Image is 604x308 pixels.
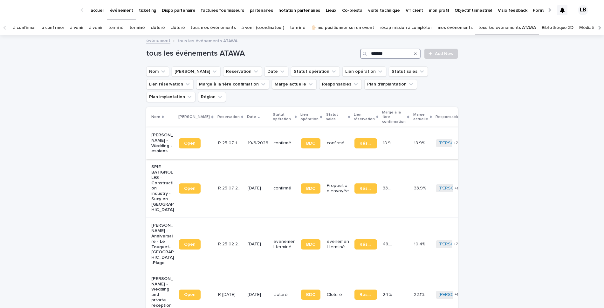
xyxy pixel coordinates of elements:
p: confirmé [273,186,296,191]
a: Réservation [354,239,377,250]
button: Marge à la 1ère confirmation [196,79,269,89]
span: Réservation [360,292,372,297]
p: confirmé [327,140,349,146]
button: Région [198,92,226,102]
img: Ls34BcGeRexTGTNfXpUC [13,4,74,17]
a: Open [179,239,201,250]
span: Open [184,242,196,247]
span: Open [184,292,196,297]
p: [PERSON_NAME] - Wedding - espiens [151,133,174,154]
p: cloturé [273,292,296,298]
button: Statut sales [389,66,428,77]
p: Statut sales [326,111,347,123]
a: récap mission à compléter [380,20,432,35]
a: Réservation [354,183,377,194]
a: mes événements [438,20,473,35]
p: confirmé [273,140,296,146]
p: Lien opération [300,111,319,123]
p: [DATE] [248,186,268,191]
p: Responsables [436,113,461,120]
p: [PERSON_NAME] [178,113,210,120]
a: clôturé [151,20,165,35]
span: Réservation [360,141,372,146]
button: Reservation [223,66,262,77]
a: tous mes événements [190,20,236,35]
p: R 23 06 1913 [218,291,237,298]
p: 24 % [383,291,393,298]
span: BDC [306,242,315,247]
span: BDC [306,141,315,146]
a: Bibliothèque 3D [542,20,573,35]
a: [PERSON_NAME] [439,292,473,298]
span: Add New [435,51,454,56]
a: Réservation [354,138,377,148]
p: Cloturé [327,292,349,298]
p: Date [247,113,256,120]
p: [PERSON_NAME] - Anniversaire - Le Touquet-[GEOGRAPHIC_DATA]-Plage [151,223,174,265]
a: [PERSON_NAME] [439,140,473,146]
a: Open [179,138,201,148]
p: R 25 07 1588 [218,139,242,146]
p: R 25 07 2404 [218,184,242,191]
p: Reservation [217,113,240,120]
button: Lien réservation [146,79,194,89]
p: 22.1% [414,291,426,298]
a: clôturé [170,20,185,35]
p: Lien réservation [354,111,375,123]
span: BDC [306,186,315,191]
a: Open [179,183,201,194]
p: 18.9 % [383,139,395,146]
span: BDC [306,292,315,297]
p: R 25 02 2165 [218,240,242,247]
a: à confirmer [13,20,36,35]
a: Réservation [354,290,377,300]
p: 10.4% [414,240,427,247]
button: Marge actuelle [272,79,317,89]
a: BDC [301,138,320,148]
p: 33.9% [414,184,427,191]
span: Réservation [360,186,372,191]
input: Search [360,49,421,59]
p: événement terminé [327,239,349,250]
p: [DATE] [248,242,268,247]
p: 19/6/2026 [248,140,268,146]
p: 33.9 % [383,184,395,191]
tr: [PERSON_NAME] - Anniversaire - Le Touquet-[GEOGRAPHIC_DATA]-PlageOpenR 25 02 2165R 25 02 2165 [DA... [146,218,563,271]
span: Open [184,186,196,191]
p: Statut opération [273,111,293,123]
a: événement [146,37,170,44]
a: à confirmer [42,20,65,35]
div: LB [578,5,588,15]
button: Statut opération [291,66,340,77]
p: [DATE] [248,292,268,298]
p: Marge à la 1ère confirmation [382,109,406,125]
p: 18.9% [414,139,426,146]
a: Open [179,290,201,300]
a: à venir [70,20,83,35]
a: [PERSON_NAME] [439,186,473,191]
p: tous les événements ATAWA [177,37,237,44]
a: terminé [290,20,305,35]
span: + 1 [455,293,458,297]
button: Nom [146,66,169,77]
span: + 2 [454,242,458,246]
span: + 2 [454,141,458,145]
button: Lien Stacker [172,66,221,77]
a: BDC [301,183,320,194]
span: Open [184,141,196,146]
button: Plan implantation [146,92,196,102]
p: Nom [151,113,160,120]
h1: tous les événements ATAWA [146,49,358,58]
a: tous les événements ATAWA [478,20,536,35]
p: événement terminé [273,239,296,250]
a: à venir (coordinateur) [241,20,284,35]
a: terminé [129,20,145,35]
button: Lien opération [342,66,386,77]
p: Proposition envoyée [327,183,349,194]
p: SPIE BATIGNOLLES - Construction industry - Sucy en [GEOGRAPHIC_DATA] [151,164,174,212]
a: Add New [424,49,458,59]
a: [PERSON_NAME] [439,242,473,247]
p: Marge actuelle [413,111,428,123]
a: BDC [301,239,320,250]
